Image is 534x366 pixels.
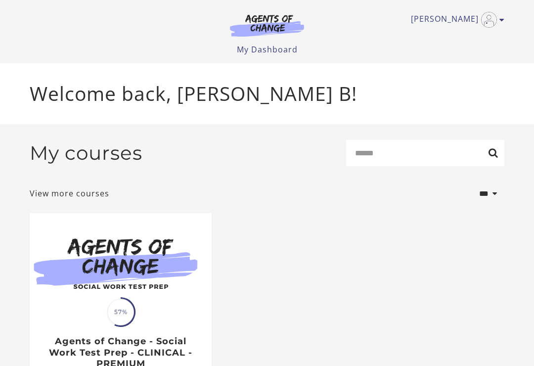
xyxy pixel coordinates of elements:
[30,187,109,199] a: View more courses
[220,14,314,37] img: Agents of Change Logo
[30,79,504,108] p: Welcome back, [PERSON_NAME] B!
[237,44,298,55] a: My Dashboard
[411,12,499,28] a: Toggle menu
[30,141,142,165] h2: My courses
[107,299,134,325] span: 57%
